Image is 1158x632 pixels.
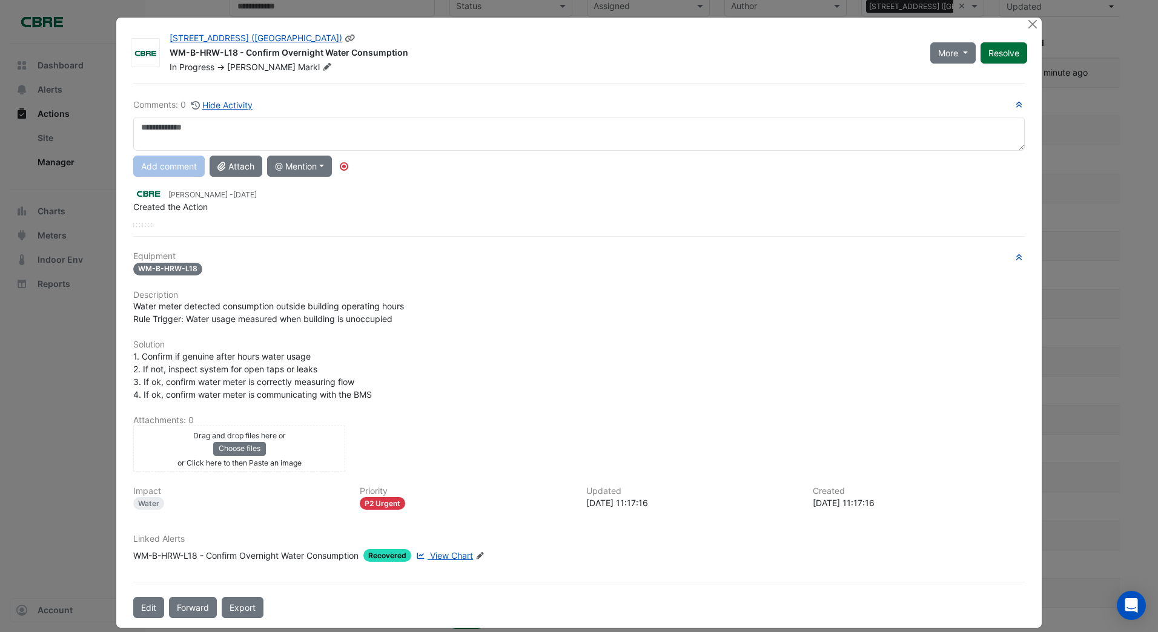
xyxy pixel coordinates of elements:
[133,98,253,112] div: Comments: 0
[430,550,473,561] span: View Chart
[586,486,798,496] h6: Updated
[133,534,1025,544] h6: Linked Alerts
[170,47,916,61] div: WM-B-HRW-L18 - Confirm Overnight Water Consumption
[177,458,302,467] small: or Click here to then Paste an image
[981,42,1027,64] button: Resolve
[233,190,257,199] span: 2025-09-25 11:17:16
[133,486,345,496] h6: Impact
[133,597,164,618] button: Edit
[586,496,798,509] div: [DATE] 11:17:16
[213,442,266,455] button: Choose files
[133,251,1025,262] h6: Equipment
[133,263,202,275] span: WM-B-HRW-L18
[1117,591,1146,620] div: Open Intercom Messenger
[133,340,1025,350] h6: Solution
[813,486,1025,496] h6: Created
[168,189,257,200] small: [PERSON_NAME] -
[133,351,372,400] span: 1. Confirm if genuine after hours water usage 2. If not, inspect system for open taps or leaks 3....
[170,33,342,43] a: [STREET_ADDRESS] ([GEOGRAPHIC_DATA])
[133,290,1025,300] h6: Description
[133,497,164,510] div: Water
[363,549,411,562] span: Recovered
[475,551,485,561] fa-icon: Edit Linked Alerts
[360,486,572,496] h6: Priority
[193,431,286,440] small: Drag and drop files here or
[131,47,159,59] img: CBRE Charter Hall
[210,156,262,177] button: Attach
[222,597,263,618] a: Export
[191,98,253,112] button: Hide Activity
[345,33,356,43] span: Copy link to clipboard
[217,62,225,72] span: ->
[1027,18,1039,30] button: Close
[813,496,1025,509] div: [DATE] 11:17:16
[938,47,958,59] span: More
[227,62,296,72] span: [PERSON_NAME]
[339,161,349,172] div: Tooltip anchor
[414,549,473,562] a: View Chart
[930,42,976,64] button: More
[133,415,1025,426] h6: Attachments: 0
[170,62,214,72] span: In Progress
[267,156,332,177] button: @ Mention
[133,202,208,212] span: Created the Action
[133,549,359,562] div: WM-B-HRW-L18 - Confirm Overnight Water Consumption
[169,597,217,618] button: Forward
[133,187,164,200] img: CBRE Charter Hall
[298,61,334,73] span: Markl
[360,497,405,510] div: P2 Urgent
[133,301,404,324] span: Water meter detected consumption outside building operating hours Rule Trigger: Water usage measu...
